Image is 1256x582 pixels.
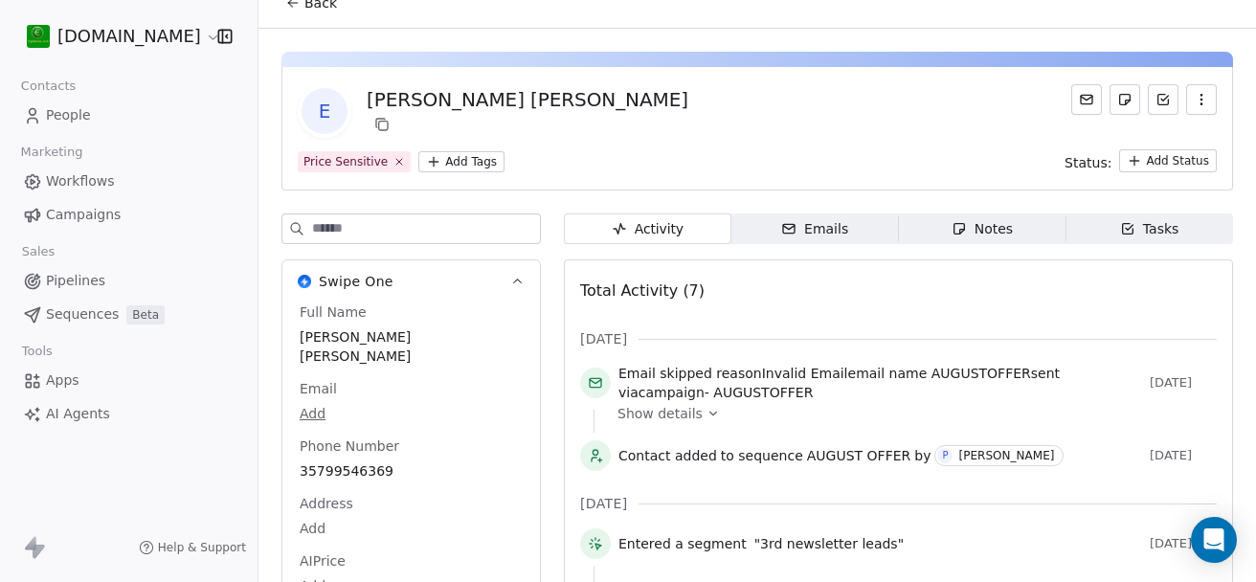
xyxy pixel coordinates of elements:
[12,138,91,167] span: Marketing
[296,494,357,513] span: Address
[1065,153,1111,172] span: Status:
[46,205,121,225] span: Campaigns
[13,337,60,366] span: Tools
[15,398,242,430] a: AI Agents
[46,105,91,125] span: People
[15,365,242,396] a: Apps
[46,404,110,424] span: AI Agents
[57,24,201,49] span: [DOMAIN_NAME]
[296,551,349,571] span: AIPrice
[618,366,712,381] span: Email skipped
[942,448,948,463] div: P
[580,281,705,300] span: Total Activity (7)
[618,446,717,465] span: Contact added
[914,446,931,465] span: by
[23,20,204,53] button: [DOMAIN_NAME]
[1191,517,1237,563] div: Open Intercom Messenger
[617,404,703,423] span: Show details
[300,327,523,366] span: [PERSON_NAME] [PERSON_NAME]
[1150,448,1217,463] span: [DATE]
[300,519,523,538] span: Add
[958,449,1054,462] div: [PERSON_NAME]
[618,364,1142,402] span: reason email name sent via campaign -
[1119,149,1217,172] button: Add Status
[13,237,63,266] span: Sales
[1120,219,1179,239] div: Tasks
[15,199,242,231] a: Campaigns
[46,271,105,291] span: Pipelines
[721,446,803,465] span: to sequence
[15,100,242,131] a: People
[580,494,627,513] span: [DATE]
[781,219,848,239] div: Emails
[762,366,848,381] span: Invalid Email
[807,446,911,465] span: AUGUST OFFER
[158,540,246,555] span: Help & Support
[754,534,904,553] span: "3rd newsletter leads"
[303,153,388,170] div: Price Sensitive
[300,461,523,481] span: 35799546369
[282,260,540,302] button: Swipe OneSwipe One
[296,302,370,322] span: Full Name
[15,265,242,297] a: Pipelines
[618,534,747,553] span: Entered a segment
[952,219,1013,239] div: Notes
[46,370,79,391] span: Apps
[418,151,505,172] button: Add Tags
[46,171,115,191] span: Workflows
[15,299,242,330] a: SequencesBeta
[300,404,523,423] span: Add
[15,166,242,197] a: Workflows
[931,366,1031,381] span: AUGUSTOFFER
[617,404,1203,423] a: Show details
[1150,536,1217,551] span: [DATE]
[319,272,393,291] span: Swipe One
[139,540,246,555] a: Help & Support
[296,379,341,398] span: Email
[713,385,813,400] span: AUGUSTOFFER
[1150,375,1217,391] span: [DATE]
[302,88,348,134] span: E
[27,25,50,48] img: 439216937_921727863089572_7037892552807592703_n%20(1).jpg
[580,329,627,348] span: [DATE]
[296,436,403,456] span: Phone Number
[298,275,311,288] img: Swipe One
[12,72,84,101] span: Contacts
[126,305,165,325] span: Beta
[46,304,119,325] span: Sequences
[367,86,688,113] div: [PERSON_NAME] [PERSON_NAME]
